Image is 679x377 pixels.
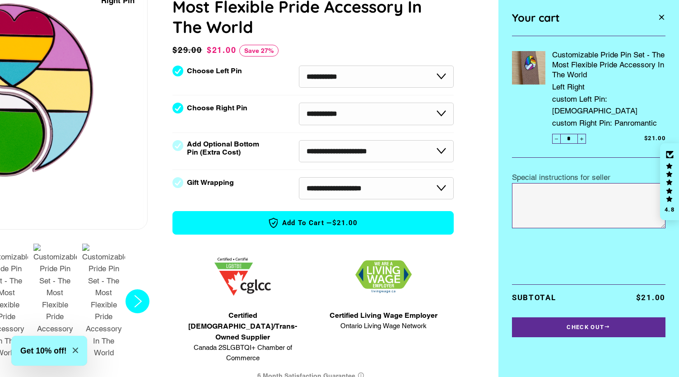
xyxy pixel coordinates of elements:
[614,292,665,304] p: $21.00
[552,134,586,144] input: quantity
[187,67,242,75] label: Choose Left Pin
[172,211,454,235] button: Add to Cart —$21.00
[577,134,586,144] button: Increase item quantity by one
[82,244,126,359] img: Customizable Pride Pin Set - The Most Flexible Pride Accessory In The World
[552,50,665,80] a: Customizable Pride Pin Set - The Most Flexible Pride Accessory In The World
[512,292,614,304] p: Subtotal
[79,243,128,363] button: 5 / 7
[187,179,234,187] label: Gift Wrapping
[552,117,665,129] span: custom Right Pin: Panromantic
[187,104,247,112] label: Choose Right Pin
[177,310,309,343] span: Certified [DEMOGRAPHIC_DATA]/Trans-Owned Supplier
[512,7,640,29] div: Your cart
[552,93,665,117] span: custom Left Pin: [DEMOGRAPHIC_DATA]
[186,217,440,229] span: Add to Cart —
[552,80,665,93] span: Left Right
[207,45,237,55] span: $21.00
[552,134,561,144] button: Reduce item quantity by one
[31,243,79,363] button: 4 / 7
[609,134,665,143] span: $21.00
[330,310,437,321] span: Certified Living Wage Employer
[332,218,358,228] span: $21.00
[239,45,279,57] span: Save 27%
[512,51,545,85] img: Customizable Pride Pin Set - The Most Flexible Pride Accessory In The World
[177,343,309,363] span: Canada 2SLGBTQI+ Chamber of Commerce
[172,44,205,57] span: $29.00
[355,260,412,293] img: 1706832627.png
[512,173,610,182] label: Special instructions for seller
[664,207,675,212] div: 4.8
[33,244,77,359] img: Customizable Pride Pin Set - The Most Flexible Pride Accessory In The World
[187,140,263,156] label: Add Optional Bottom Pin (Extra Cost)
[660,143,679,220] div: Click to open Judge.me floating reviews tab
[214,258,271,296] img: 1705457225.png
[512,317,665,337] button: Check Out
[123,243,152,363] button: Next slide
[330,321,437,331] span: Ontario Living Wage Network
